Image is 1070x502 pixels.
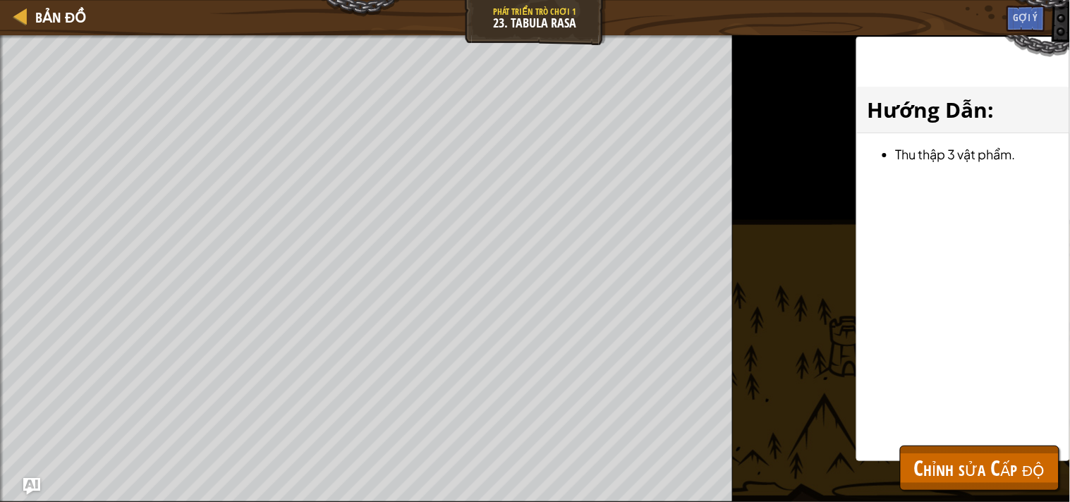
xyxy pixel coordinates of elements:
[1014,11,1038,24] span: Gợi ý
[28,8,86,27] a: Bản đồ
[900,446,1059,491] button: Chỉnh sửa Cấp độ
[914,453,1045,482] span: Chỉnh sửa Cấp độ
[868,95,988,124] span: Hướng Dẫn
[23,478,40,495] button: Ask AI
[868,94,1059,125] h3: :
[896,144,1059,164] li: Thu thập 3 vật phẩm.
[35,8,86,27] span: Bản đồ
